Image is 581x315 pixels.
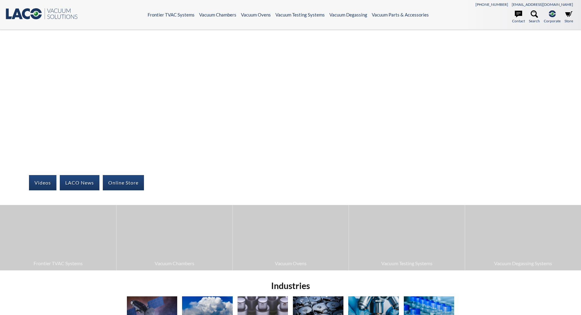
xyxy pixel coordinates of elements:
a: Search [529,10,540,24]
span: Frontier TVAC Systems [3,259,113,267]
a: Videos [29,175,56,190]
span: Corporate [544,18,561,24]
a: Vacuum Testing Systems [275,12,325,17]
a: Contact [512,10,525,24]
span: Vacuum Chambers [120,259,229,267]
span: Vacuum Testing Systems [352,259,462,267]
a: Vacuum Testing Systems [349,205,465,270]
span: Vacuum Degassing Systems [468,259,578,267]
a: Online Store [103,175,144,190]
a: Vacuum Parts & Accessories [372,12,429,17]
a: Store [565,10,573,24]
a: [EMAIL_ADDRESS][DOMAIN_NAME] [512,2,573,7]
a: Vacuum Degassing [329,12,367,17]
a: Vacuum Degassing Systems [465,205,581,270]
h2: Industries [124,280,457,291]
span: Vacuum Ovens [236,259,346,267]
a: Vacuum Chambers [199,12,236,17]
a: LACO News [60,175,99,190]
a: Vacuum Ovens [233,205,349,270]
a: Vacuum Ovens [241,12,271,17]
a: [PHONE_NUMBER] [475,2,508,7]
a: Frontier TVAC Systems [148,12,195,17]
a: Vacuum Chambers [117,205,232,270]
